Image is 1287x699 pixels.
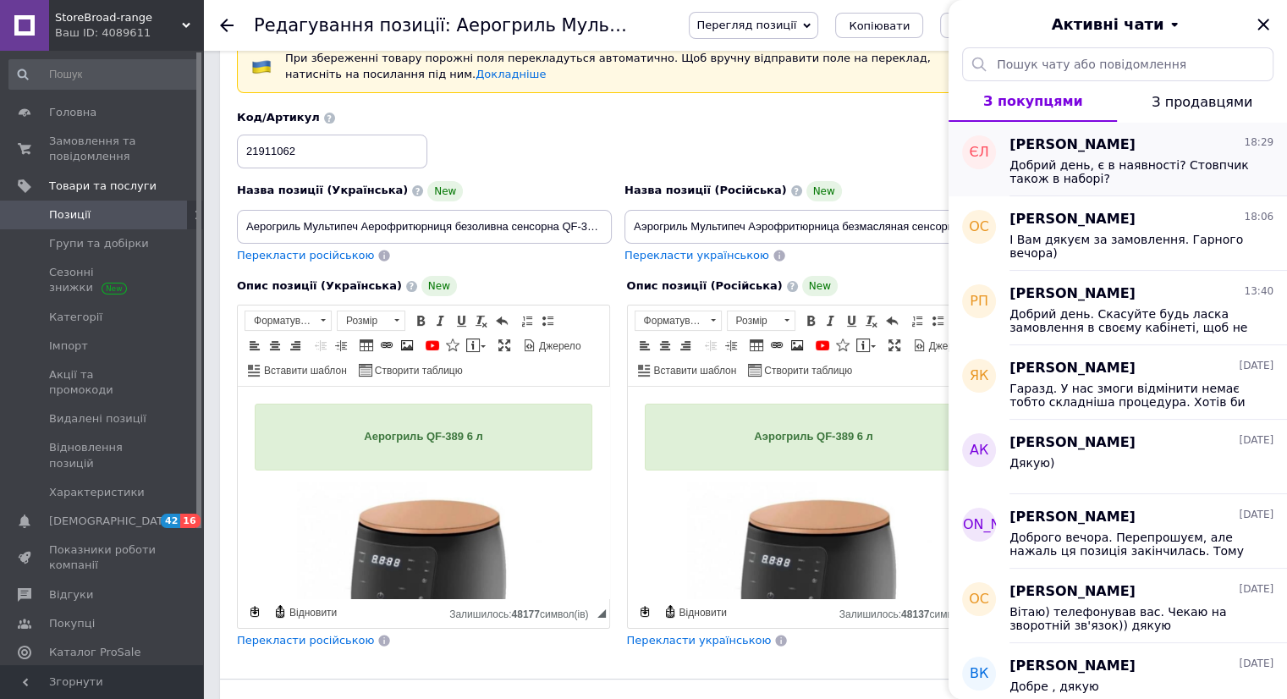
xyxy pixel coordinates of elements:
[635,361,740,379] a: Вставити шаблон
[1009,359,1136,378] span: [PERSON_NAME]
[49,645,140,660] span: Каталог ProSale
[286,336,305,355] a: По правому краю
[49,179,157,194] span: Товари та послуги
[628,387,999,598] iframe: Редактор, DF62CBBA-7308-4BCB-937E-A6EA5B12858B
[49,616,95,631] span: Покупці
[722,336,740,355] a: Збільшити відступ
[49,310,102,325] span: Категорії
[822,311,840,330] a: Курсив (Ctrl+I)
[238,387,609,598] iframe: Редактор, 0C7FD2F3-C68E-4DD5-9F6C-6D15AB4E7B0E
[245,603,264,621] a: Зробити резервну копію зараз
[49,440,157,471] span: Відновлення позицій
[661,603,729,621] a: Відновити
[449,604,597,620] div: Кiлькiсть символiв
[49,105,96,120] span: Головна
[927,339,971,354] span: Джерело
[245,311,315,330] span: Форматування
[627,279,783,292] span: Опис позиції (Російська)
[949,345,1287,420] button: ЯК[PERSON_NAME][DATE]Гаразд. У нас змоги відмінити немає тобто складніша процедура. Хотів би [PER...
[940,13,1137,38] button: Зберегти, перейти до списку
[983,93,1083,109] span: З покупцями
[1239,582,1273,597] span: [DATE]
[49,236,149,251] span: Групи та добірки
[1009,582,1136,602] span: [PERSON_NAME]
[49,367,157,398] span: Акції та промокоди
[727,311,795,331] a: Розмір
[423,336,442,355] a: Додати відео з YouTube
[813,336,832,355] a: Додати відео з YouTube
[1009,307,1250,334] span: Добрий день. Скасуйте будь ласка замовлення в своєму кабінеті, щоб не було активне ні у [GEOGRAPH...
[443,336,462,355] a: Вставити іконку
[452,311,470,330] a: Підкреслений (Ctrl+U)
[901,608,929,620] span: 48137
[49,485,145,500] span: Характеристики
[536,339,581,354] span: Джерело
[411,311,430,330] a: Жирний (Ctrl+B)
[1009,158,1250,185] span: Добрий день, є в наявності? Стовпчик також в наборі?
[338,311,388,330] span: Розмір
[839,604,987,620] div: Кiлькiсть символiв
[652,364,737,378] span: Вставити шаблон
[520,336,584,355] a: Джерело
[1051,14,1163,36] span: Активні чати
[421,276,457,296] span: New
[833,336,852,355] a: Вставити іконку
[949,494,1287,569] button: [PERSON_NAME][PERSON_NAME][DATE]Доброго вечора. Перепрошуєм, але нажаль ця позиція закінчилась. Т...
[802,276,838,296] span: New
[949,271,1287,345] button: РП[PERSON_NAME]13:40Добрий день. Скасуйте будь ласка замовлення в своєму кабінеті, щоб не було ак...
[969,217,989,237] span: ОС
[49,207,91,223] span: Позиції
[472,311,491,330] a: Видалити форматування
[835,13,923,38] button: Копіювати
[656,336,674,355] a: По центру
[676,336,695,355] a: По правому краю
[1009,531,1250,558] span: Доброго вечора. Перепрошуєм, але нажаль ця позиція закінчилась. Тому попросим Вас скасувати замов...
[1009,680,1099,693] span: Добре , дякую
[1009,456,1054,470] span: Дякую)
[762,364,852,378] span: Створити таблицю
[949,122,1287,196] button: ЄЛ[PERSON_NAME]18:29Добрий день, є в наявності? Стовпчик також в наборі?
[245,311,332,331] a: Форматування
[511,608,539,620] span: 48177
[949,569,1287,643] button: ОС[PERSON_NAME][DATE]Вітаю) телефонував вас. Чекаю на зворотній зв'язок)) дякую
[49,411,146,427] span: Видалені позиції
[1009,135,1136,155] span: [PERSON_NAME]
[492,311,511,330] a: Повернути (Ctrl+Z)
[356,361,465,379] a: Створити таблицю
[1253,14,1273,35] button: Закрити
[49,514,174,529] span: [DEMOGRAPHIC_DATA]
[747,336,766,355] a: Таблиця
[161,514,180,528] span: 42
[1009,433,1136,453] span: [PERSON_NAME]
[518,311,536,330] a: Вставити/видалити нумерований список
[635,311,705,330] span: Форматування
[635,603,654,621] a: Зробити резервну копію зараз
[970,292,988,311] span: РП
[883,311,901,330] a: Повернути (Ctrl+Z)
[970,441,988,460] span: АК
[949,420,1287,494] button: АК[PERSON_NAME][DATE]Дякую)
[237,210,612,244] input: Наприклад, H&M жіноча сукня зелена 38 розмір вечірня максі з блискітками
[701,336,720,355] a: Зменшити відступ
[237,279,402,292] span: Опис позиції (Українська)
[1239,508,1273,522] span: [DATE]
[1239,433,1273,448] span: [DATE]
[271,603,339,621] a: Відновити
[885,336,904,355] a: Максимізувати
[908,311,927,330] a: Вставити/видалити нумерований список
[1244,135,1273,150] span: 18:29
[597,609,606,618] span: Потягніть для зміни розмірів
[1009,210,1136,229] span: [PERSON_NAME]
[285,52,931,80] span: При збереженні товару порожні поля перекладуться автоматично. Щоб вручну відправити поле на перек...
[624,210,999,244] input: Наприклад, H&M жіноча сукня зелена 38 розмір вечірня максі з блискітками
[357,336,376,355] a: Таблиця
[1009,382,1250,409] span: Гаразд. У нас змоги відмінити немає тобто складніша процедура. Хотів би [PERSON_NAME] попросити щ...
[1009,233,1250,260] span: І Вам дякуєм за замовлення. Гарного вечора)
[1152,94,1252,110] span: З продавцями
[627,634,772,647] span: Перекласти українською
[245,336,264,355] a: По лівому краю
[862,311,881,330] a: Видалити форматування
[624,184,787,196] span: Назва позиції (Російська)
[1239,657,1273,671] span: [DATE]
